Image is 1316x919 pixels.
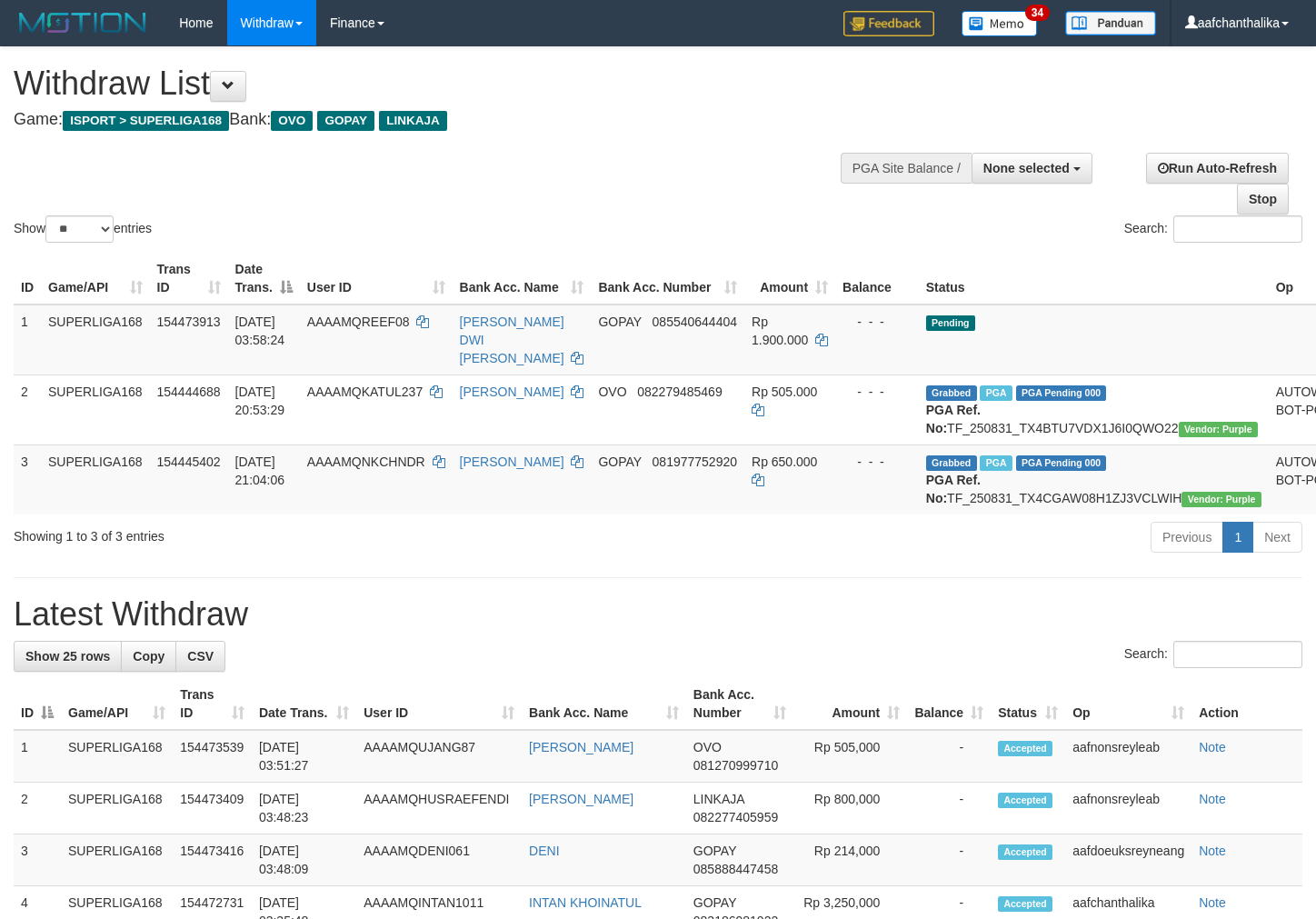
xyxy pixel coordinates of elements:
[317,111,374,131] span: GOPAY
[356,834,522,886] td: AAAAMQDENI061
[300,253,453,305] th: User ID: activate to sort column ascending
[972,153,1092,184] button: None selected
[522,678,686,730] th: Bank Acc. Name: activate to sort column ascending
[460,315,564,365] a: [PERSON_NAME] DWI [PERSON_NAME]
[529,844,559,858] a: DENI
[356,783,522,834] td: AAAAMQHUSRAEFENDI
[460,455,564,469] a: [PERSON_NAME]
[686,678,793,730] th: Bank Acc. Number: activate to sort column ascending
[693,810,778,824] span: Copy 082277405959 to clipboard
[793,730,908,783] td: Rp 505,000
[228,253,300,305] th: Date Trans.: activate to sort column descending
[1146,153,1289,184] a: Run Auto-Refresh
[252,678,356,730] th: Date Trans.: activate to sort column ascending
[41,253,150,305] th: Game/API: activate to sort column ascending
[173,834,252,886] td: 154473416
[150,253,228,305] th: Trans ID: activate to sort column ascending
[41,305,150,375] td: SUPERLIGA168
[907,730,991,783] td: -
[1199,844,1226,858] a: Note
[980,455,1012,471] span: Marked by aafchhiseyha
[173,678,252,730] th: Trans ID: activate to sort column ascending
[14,445,41,514] td: 3
[919,375,1269,445] td: TF_250831_TX4BTU7VDX1J6I0QWO22
[271,111,313,131] span: OVO
[173,783,252,834] td: 154473409
[14,520,534,545] div: Showing 1 to 3 of 3 entries
[919,445,1269,514] td: TF_250831_TX4CGAW08H1ZJ3VCLWIH
[173,730,252,783] td: 154473539
[980,385,1012,401] span: Marked by aafsoycanthlai
[919,253,1269,305] th: Status
[379,111,447,131] span: LINKAJA
[693,862,778,876] span: Copy 085888447458 to clipboard
[307,455,425,469] span: AAAAMQNKCHNDR
[842,453,912,471] div: - - -
[752,315,808,347] span: Rp 1.900.000
[591,253,744,305] th: Bank Acc. Number: activate to sort column ascending
[926,473,981,505] b: PGA Ref. No:
[998,741,1052,756] span: Accepted
[693,895,736,910] span: GOPAY
[61,834,173,886] td: SUPERLIGA168
[1173,215,1302,243] input: Search:
[907,678,991,730] th: Balance: activate to sort column ascending
[793,783,908,834] td: Rp 800,000
[991,678,1065,730] th: Status: activate to sort column ascending
[41,445,150,514] td: SUPERLIGA168
[1065,11,1156,35] img: panduan.png
[637,385,722,399] span: Copy 082279485469 to clipboard
[14,641,122,672] a: Show 25 rows
[157,455,221,469] span: 154445402
[793,678,908,730] th: Amount: activate to sort column ascending
[252,834,356,886] td: [DATE] 03:48:09
[841,153,972,184] div: PGA Site Balance /
[835,253,919,305] th: Balance
[598,315,641,329] span: GOPAY
[356,678,522,730] th: User ID: activate to sort column ascending
[1065,834,1191,886] td: aafdoeuksreyneang
[235,315,285,347] span: [DATE] 03:58:24
[843,11,934,36] img: Feedback.jpg
[453,253,592,305] th: Bank Acc. Name: activate to sort column ascending
[14,111,859,129] h4: Game: Bank:
[460,385,564,399] a: [PERSON_NAME]
[1173,641,1302,668] input: Search:
[1124,215,1302,243] label: Search:
[133,649,164,664] span: Copy
[998,793,1052,808] span: Accepted
[157,385,221,399] span: 154444688
[693,844,736,858] span: GOPAY
[962,11,1038,36] img: Button%20Memo.svg
[1222,522,1253,553] a: 1
[14,65,859,102] h1: Withdraw List
[1065,678,1191,730] th: Op: activate to sort column ascending
[907,834,991,886] td: -
[25,649,110,664] span: Show 25 rows
[14,253,41,305] th: ID
[14,834,61,886] td: 3
[14,305,41,375] td: 1
[907,783,991,834] td: -
[1237,184,1289,215] a: Stop
[926,455,977,471] span: Grabbed
[653,315,737,329] span: Copy 085540644404 to clipboard
[1016,385,1107,401] span: PGA Pending
[63,111,229,131] span: ISPORT > SUPERLIGA168
[61,678,173,730] th: Game/API: activate to sort column ascending
[1199,740,1226,754] a: Note
[187,649,214,664] span: CSV
[356,730,522,783] td: AAAAMQUJANG87
[14,215,152,243] label: Show entries
[61,783,173,834] td: SUPERLIGA168
[14,730,61,783] td: 1
[926,315,975,331] span: Pending
[235,385,285,417] span: [DATE] 20:53:29
[252,730,356,783] td: [DATE] 03:51:27
[14,596,1302,633] h1: Latest Withdraw
[744,253,835,305] th: Amount: activate to sort column ascending
[41,375,150,445] td: SUPERLIGA168
[752,455,817,469] span: Rp 650.000
[175,641,225,672] a: CSV
[693,792,744,806] span: LINKAJA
